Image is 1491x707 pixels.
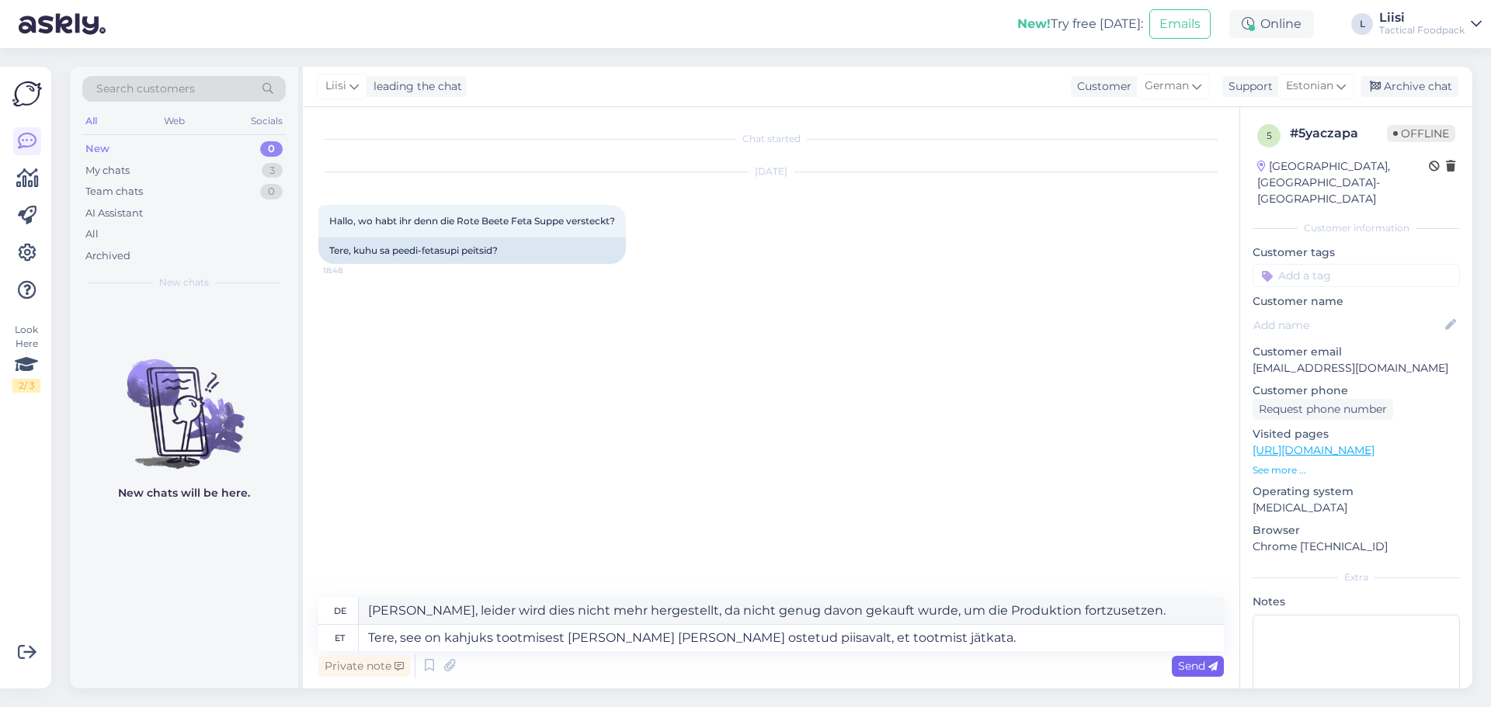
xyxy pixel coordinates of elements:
p: Customer phone [1253,383,1460,399]
div: [GEOGRAPHIC_DATA], [GEOGRAPHIC_DATA]-[GEOGRAPHIC_DATA] [1257,158,1429,207]
textarea: [PERSON_NAME], leider wird dies nicht mehr hergestellt, da nicht genug davon gekauft wurde, um di... [359,598,1224,624]
b: New! [1017,16,1051,31]
span: German [1145,78,1189,95]
span: 18:48 [323,265,381,276]
div: 0 [260,141,283,157]
span: Offline [1387,125,1455,142]
div: All [85,227,99,242]
div: Extra [1253,570,1460,584]
div: My chats [85,163,130,178]
p: Customer email [1253,344,1460,360]
p: Chrome [TECHNICAL_ID] [1253,539,1460,555]
div: Web [161,111,188,131]
img: Askly Logo [12,79,42,109]
div: [DATE] [318,165,1224,178]
p: See more ... [1253,463,1460,477]
p: Visited pages [1253,426,1460,442]
div: AI Assistant [85,206,143,221]
div: Look Here [12,323,40,393]
span: Hallo, wo habt ihr denn die Rote Beete Feta Suppe versteckt? [329,215,615,227]
div: New [85,141,109,157]
a: LiisiTactical Foodpack [1379,12,1482,36]
span: New chats [159,276,209,289]
div: Support [1222,78,1273,95]
div: Socials [248,111,286,131]
div: Liisi [1379,12,1465,24]
div: Archive chat [1361,76,1458,97]
div: et [335,625,345,651]
p: [MEDICAL_DATA] [1253,500,1460,516]
div: Tactical Foodpack [1379,24,1465,36]
div: 2 / 3 [12,379,40,393]
div: de [334,598,346,624]
div: Team chats [85,184,143,199]
div: 0 [260,184,283,199]
div: L [1351,13,1373,35]
span: Liisi [325,78,346,95]
p: Customer tags [1253,244,1460,261]
input: Add name [1253,317,1442,334]
textarea: Tere, see on kahjuks tootmisest [PERSON_NAME] [PERSON_NAME] ostetud piisavalt, et tootmist jätkata. [359,625,1224,651]
input: Add a tag [1253,264,1460,287]
div: Tere, kuhu sa peedi-fetasupi peitsid? [318,237,626,264]
img: No chats [70,331,298,471]
div: 3 [262,163,283,178]
div: Online [1229,10,1314,38]
span: Search customers [96,81,195,97]
div: Private note [318,656,410,677]
span: Estonian [1286,78,1333,95]
div: Customer information [1253,221,1460,235]
div: leading the chat [367,78,462,95]
div: Customer [1071,78,1131,95]
p: [EMAIL_ADDRESS][DOMAIN_NAME] [1253,360,1460,376]
p: New chats will be here. [118,485,250,501]
div: # 5yaczapa [1290,124,1387,143]
div: Request phone number [1253,399,1393,420]
p: Browser [1253,522,1460,539]
button: Emails [1149,9,1211,39]
div: Try free [DATE]: [1017,15,1143,33]
a: [URL][DOMAIN_NAME] [1253,443,1375,457]
p: Notes [1253,594,1460,610]
p: Operating system [1253,483,1460,500]
span: 5 [1267,130,1272,141]
span: Send [1178,659,1218,673]
div: Archived [85,248,130,264]
p: Customer name [1253,293,1460,310]
div: Chat started [318,132,1224,146]
div: All [82,111,100,131]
